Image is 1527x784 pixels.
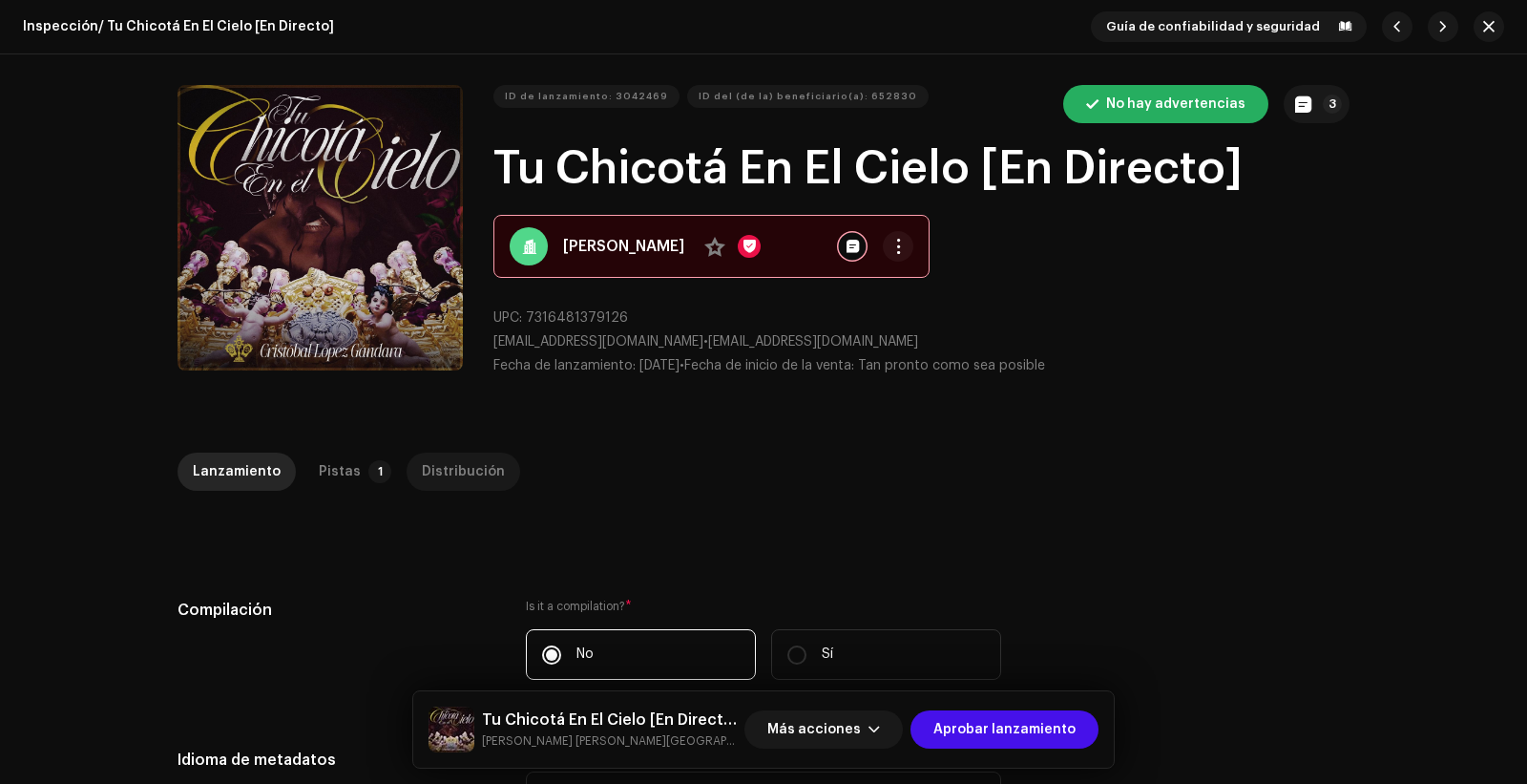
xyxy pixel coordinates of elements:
[858,359,1045,372] span: Tan pronto como sea posible
[767,710,861,749] span: Más acciones
[482,731,737,751] small: Tu Chicotá En El Cielo [En Directo]
[708,335,918,349] span: [EMAIL_ADDRESS][DOMAIN_NAME]
[368,460,391,483] p-badge: 1
[576,645,594,665] p: No
[526,311,628,325] span: 7316481379126
[1284,85,1349,123] button: 3
[526,599,1001,614] label: Is it a compilation?
[639,359,680,372] span: [DATE]
[505,77,668,116] span: ID de lanzamiento: 3042469
[493,311,522,325] span: UPC:
[563,235,684,258] strong: [PERSON_NAME]
[493,138,1349,200] h1: Tu Chicotá En El Cielo [En Directo]
[429,707,474,752] img: 283fdb68-72b9-4fde-964f-6852b7da9a89
[493,359,636,372] span: Fecha de lanzamiento:
[319,453,361,491] div: Pistas
[687,85,929,108] button: ID del (de la) beneficiario(a): 652830
[1323,95,1342,114] p-badge: 3
[178,599,495,622] h5: Compilación
[493,335,703,349] span: [EMAIL_ADDRESS][DOMAIN_NAME]
[493,85,680,108] button: ID de lanzamiento: 3042469
[422,453,505,491] div: Distribución
[933,710,1076,749] span: Aprobar lanzamiento
[684,359,854,372] span: Fecha de inicio de la venta:
[493,359,684,372] span: •
[910,710,1098,749] button: Aprobar lanzamiento
[699,77,917,116] span: ID del (de la) beneficiario(a): 652830
[493,332,1349,352] p: •
[178,749,495,772] h5: Idioma de metadatos
[482,709,737,731] h5: Tu Chicotá En El Cielo [En Directo]
[744,710,903,749] button: Más acciones
[822,645,833,665] p: Sí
